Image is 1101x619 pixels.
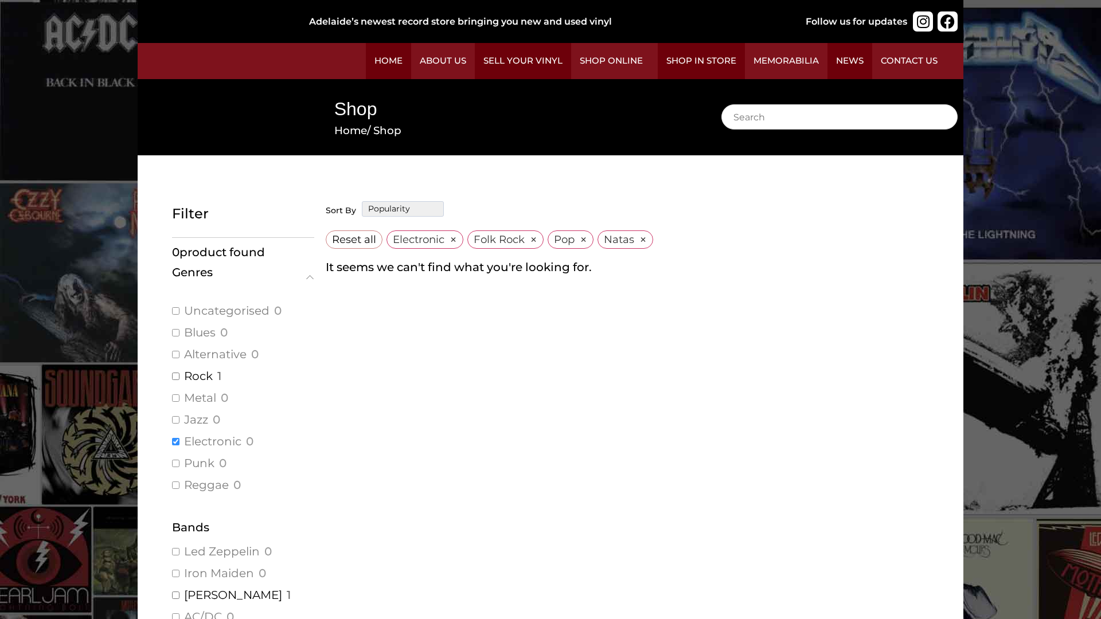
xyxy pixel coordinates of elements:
a: Rock [184,369,213,383]
input: Search [721,104,958,130]
a: Reggae [184,477,229,492]
span: Folk Rock [474,232,525,247]
span: 0 [246,434,253,448]
a: News [827,43,872,79]
a: Memorabilia [745,43,827,79]
span: 0 [221,391,228,405]
a: Pop× [548,230,594,249]
h5: Filter [172,206,314,222]
p: product found [172,244,314,261]
button: Genres [172,267,314,291]
span: 0 [213,413,220,426]
a: Blues [184,325,216,340]
span: × [530,234,537,245]
select: wpc-orderby-select [362,201,444,217]
h1: Shop [334,96,687,122]
span: Electronic [393,232,444,247]
nav: Breadcrumb [334,123,687,139]
span: Pop [554,232,575,247]
span: 0 [251,347,259,361]
span: 0 [274,304,282,318]
a: Alternative [184,347,247,362]
span: 0 [235,500,243,514]
a: [PERSON_NAME] [184,587,282,602]
div: Bands [172,519,314,536]
span: 0 [233,478,241,492]
a: Home [366,43,411,79]
a: Shop Online [571,43,658,79]
div: Adelaide’s newest record store bringing you new and used vinyl [309,15,769,29]
a: Jazz [184,412,208,427]
a: Led Zeppelin [184,544,260,559]
span: 0 [264,544,272,559]
a: Electronic× [386,230,463,249]
span: Reset all [332,232,376,247]
a: About Us [411,43,475,79]
span: 1 [287,587,291,602]
a: Reset all [326,230,382,249]
div: Follow us for updates [806,15,907,29]
span: 0 [172,245,179,259]
a: Shop in Store [658,43,745,79]
span: 0 [220,326,228,339]
a: Contact Us [872,43,946,79]
a: Country [184,499,231,514]
a: Uncategorised [184,303,270,318]
a: Home [334,124,367,137]
h5: Sort By [326,206,356,216]
span: 1 [217,369,221,383]
span: Natas [604,232,634,247]
span: Genres [172,267,309,291]
a: Sell Your Vinyl [475,43,571,79]
span: 0 [219,456,227,470]
span: × [450,234,457,245]
a: Iron Maiden [184,566,254,581]
span: × [580,234,587,245]
a: Folk Rock× [467,230,544,249]
span: 0 [259,566,266,581]
a: Natas× [598,230,653,249]
a: Electronic [184,434,241,449]
a: Punk [184,456,214,471]
a: Metal [184,390,216,405]
div: It seems we can't find what you're looking for. [326,258,929,276]
span: × [639,234,647,245]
